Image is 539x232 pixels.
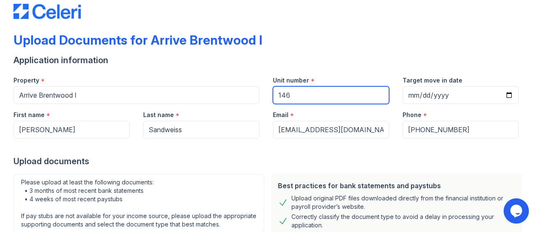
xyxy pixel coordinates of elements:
[13,111,45,119] label: First name
[403,111,422,119] label: Phone
[143,111,174,119] label: Last name
[504,198,531,224] iframe: chat widget
[273,76,309,85] label: Unit number
[273,111,288,119] label: Email
[13,4,81,19] img: CE_Logo_Blue-a8612792a0a2168367f1c8372b55b34899dd931a85d93a1a3d3e32e68fde9ad4.png
[13,32,262,48] div: Upload Documents for Arrive Brentwood I
[278,181,515,191] div: Best practices for bank statements and paystubs
[403,76,462,85] label: Target move in date
[13,76,39,85] label: Property
[13,155,526,167] div: Upload documents
[291,213,515,229] div: Correctly classify the document type to avoid a delay in processing your application.
[291,194,515,211] div: Upload original PDF files downloaded directly from the financial institution or payroll provider’...
[13,54,526,66] div: Application information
